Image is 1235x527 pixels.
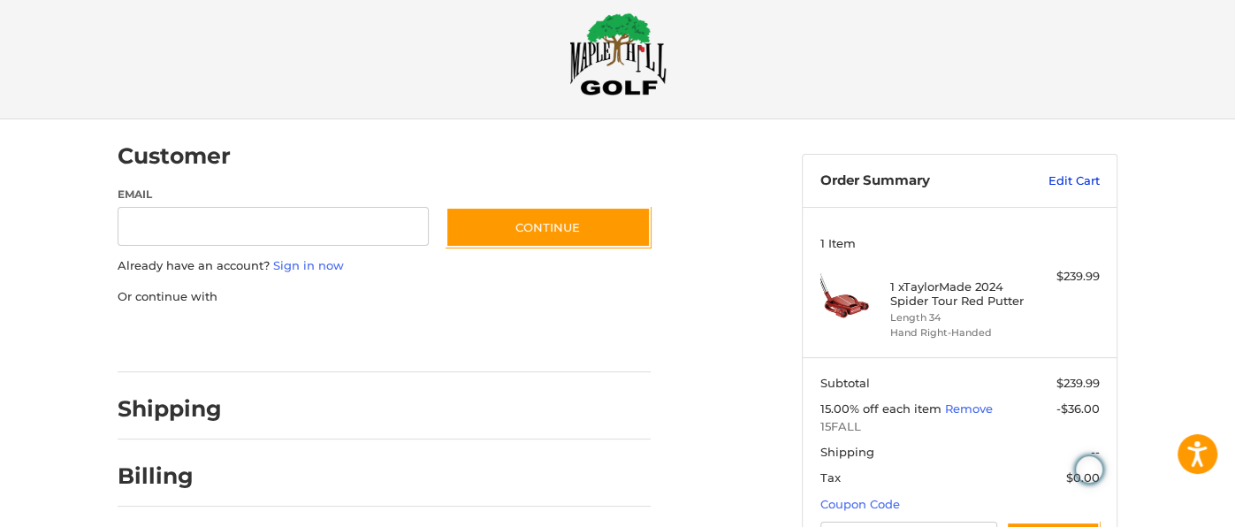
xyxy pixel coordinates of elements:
iframe: PayPal-paypal [112,323,245,355]
a: Sign in now [273,258,344,272]
span: -$36.00 [1056,401,1100,416]
label: Email [118,187,429,202]
h2: Billing [118,462,221,490]
span: Subtotal [820,376,870,390]
button: Continue [446,207,651,248]
span: -- [1091,445,1100,459]
span: 15.00% off each item [820,401,945,416]
h3: 1 Item [820,236,1100,250]
span: $239.99 [1056,376,1100,390]
p: Or continue with [118,288,651,306]
span: 15FALL [820,418,1100,436]
span: $0.00 [1066,470,1100,485]
p: Already have an account? [118,257,651,275]
h2: Customer [118,142,231,170]
li: Length 34 [890,310,1025,325]
li: Hand Right-Handed [890,325,1025,340]
h4: 1 x TaylorMade 2024 Spider Tour Red Putter [890,279,1025,309]
div: $239.99 [1030,268,1100,286]
h3: Order Summary [820,172,1010,190]
iframe: PayPal-paylater [262,323,394,355]
img: Maple Hill Golf [569,12,667,95]
a: Edit Cart [1010,172,1100,190]
a: Coupon Code [820,497,900,511]
span: Tax [820,470,841,485]
a: Remove [945,401,993,416]
iframe: PayPal-venmo [412,323,545,355]
h2: Shipping [118,395,222,423]
span: Shipping [820,445,874,459]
